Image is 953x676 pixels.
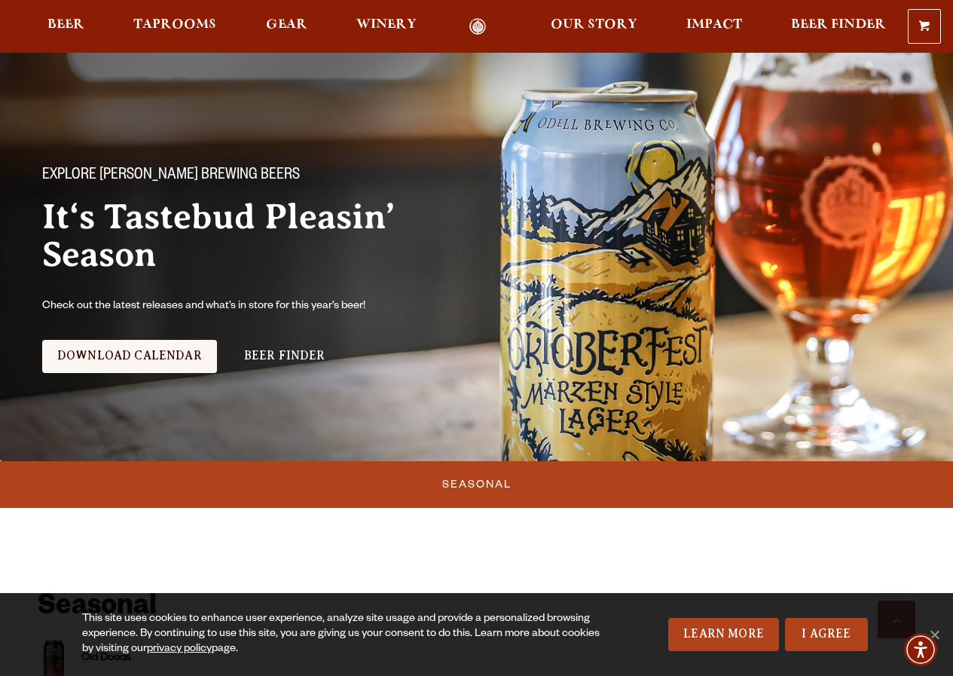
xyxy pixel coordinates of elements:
h2: It‘s Tastebud Pleasin’ Season [42,198,512,274]
a: privacy policy [147,644,212,656]
span: Explore [PERSON_NAME] Brewing Beers [42,167,300,186]
a: Beer Finder [781,18,896,35]
a: Learn More [668,618,779,651]
p: Check out the latest releases and what’s in store for this year’s beer! [42,298,428,316]
a: Seasonal [436,467,518,502]
span: Beer [47,19,84,31]
span: Taprooms [133,19,216,31]
h3: Seasonal [38,568,915,635]
a: Taprooms [124,18,226,35]
span: Our Story [551,19,637,31]
div: Accessibility Menu [904,633,937,666]
a: Download Calendar [42,340,217,373]
span: Gear [266,19,307,31]
div: This site uses cookies to enhance user experience, analyze site usage and provide a personalized ... [82,612,609,657]
a: Impact [677,18,752,35]
a: Beer Finder [229,340,341,373]
span: Beer Finder [791,19,886,31]
a: I Agree [785,618,868,651]
a: Beer [38,18,94,35]
a: Odell Home [450,18,506,35]
a: Our Story [541,18,647,35]
a: Winery [347,18,426,35]
span: Impact [686,19,742,31]
span: Winery [356,19,417,31]
a: Gear [256,18,317,35]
